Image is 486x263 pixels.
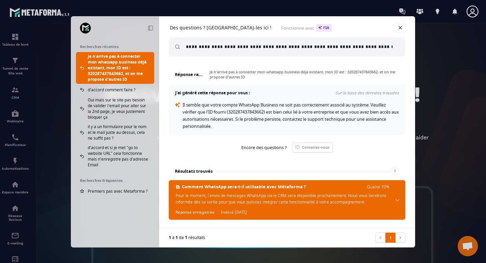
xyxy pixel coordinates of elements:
[80,44,150,49] h2: Recherches récentes
[183,102,400,129] span: Il semble que votre compte WhatsApp Business ne soit pas correctement associé au système. Veuille...
[175,235,178,240] span: 1
[80,178,150,183] h2: Recherches fréquentes
[185,235,187,240] span: 1
[175,167,213,175] h3: Résultats trouvés
[385,233,396,243] a: 1
[88,145,150,168] span: d'accord et si je met "go to website URL" cela fonctionne mais n'enregistre pas d'adresse Email
[207,69,399,79] span: Je n'arrive pas à connecter mon whatsapp business déjà existant, mon ID est : 320287437843662, et...
[241,145,287,150] span: Encore des questions ?
[175,90,250,96] h4: J'ai généré cette réponse pour vous :
[218,209,247,215] span: Indexé [DATE]
[367,184,389,189] span: Qualité 70%
[88,87,135,93] span: d'accord comment faire ?
[390,167,399,175] span: 1
[175,209,215,215] span: Réponse enregistrée
[88,124,150,141] span: il y a un formulaire pour le nom et le mail juste au dessus, cela ne suffit pas ?
[250,90,399,96] span: Sur la base des données trouvées
[175,71,203,78] h3: Réponse rapide
[169,235,373,240] div: à de résultats
[170,25,271,31] h1: Des questions ? [GEOGRAPHIC_DATA]-les ici !
[281,24,332,32] span: Fonctionne avec
[175,192,389,205] span: Pour le moment, l’envoi de messages WhatsApp via le CRM sera disponible prochainement. Nous vous ...
[182,184,306,190] span: Comment WhatsApp sera-t-il utilisable avec Métaforma ?
[88,97,150,120] span: Oui mais sur le site pas besoin de valider l'email pour aller sur la 2nd page, je veux justement ...
[316,24,332,32] span: l'IA
[169,235,171,240] span: 1
[88,188,147,194] span: Premiers pas avec Metaforma ?
[292,143,333,152] a: Contactez-nous
[88,53,150,82] span: Je n'arrive pas à connecter mon whatsapp business déjà existant, mon ID est : 320287437843662, et...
